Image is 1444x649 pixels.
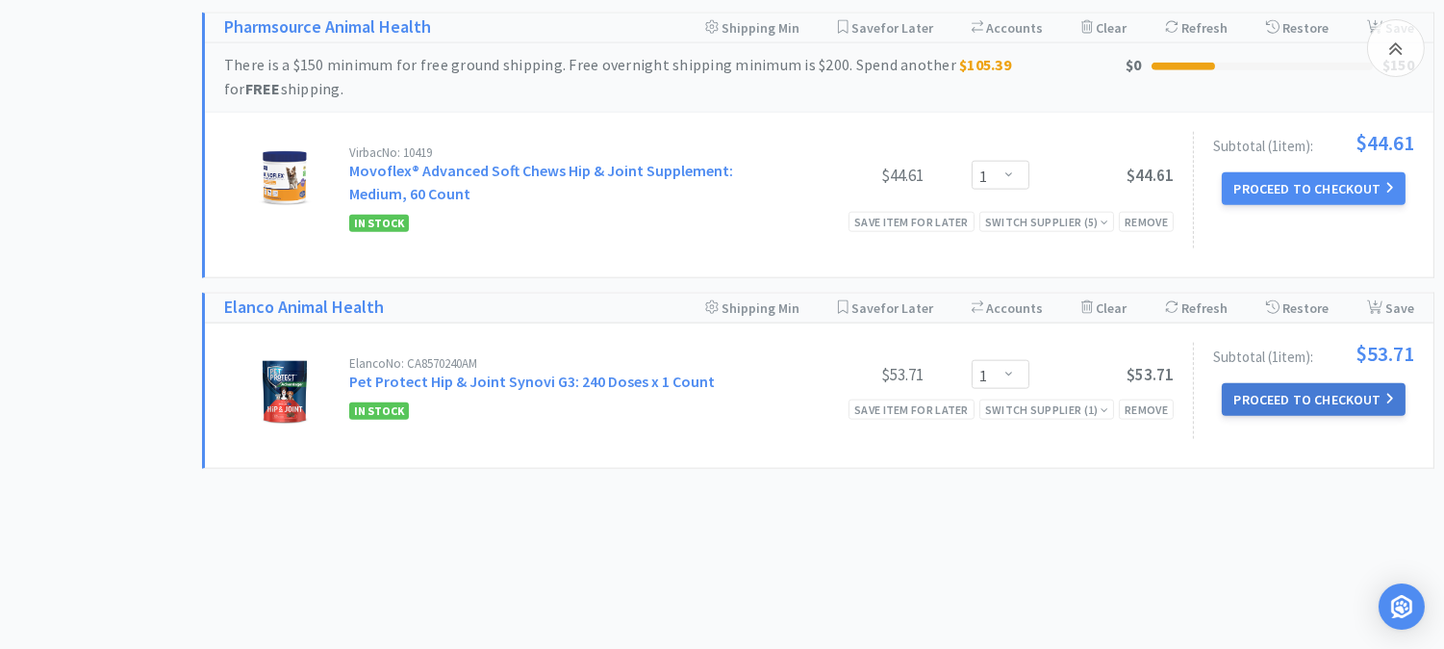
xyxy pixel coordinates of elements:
[985,401,1108,419] div: Switch Supplier ( 1 )
[1165,13,1228,42] div: Refresh
[349,402,409,420] span: In Stock
[349,357,779,370] div: Elanco No: CA8570240AM
[349,146,779,159] div: Virbac No: 10419
[251,357,318,425] img: 85228d3edd8f49618fd9f4fde70bc65d.jpg
[224,294,384,322] a: Elanco Animal Health
[705,13,799,42] div: Shipping Min
[779,164,924,187] div: $44.61
[1127,165,1174,186] span: $44.61
[1081,13,1127,42] div: Clear
[251,146,318,214] img: 7c11a4612bba4cdfa15c02eb71bd575f_632185.png
[224,13,431,41] a: Pharmsource Animal Health
[1266,13,1329,42] div: Restore
[1222,383,1405,416] button: Proceed to Checkout
[851,19,933,37] span: Save for Later
[851,299,933,317] span: Save for Later
[1367,294,1414,323] div: Save
[1126,53,1142,78] div: $0
[972,294,1043,323] div: Accounts
[1379,584,1425,630] div: Open Intercom Messenger
[959,55,1011,74] strong: $105.39
[1119,400,1174,420] div: Remove
[705,294,799,323] div: Shipping Min
[1165,294,1228,323] div: Refresh
[1367,13,1414,42] div: Save
[985,213,1108,231] div: Switch Supplier ( 5 )
[349,372,715,391] a: Pet Protect Hip & Joint Synovi G3: 240 Doses x 1 Count
[349,161,733,203] a: Movoflex® Advanced Soft Chews Hip & Joint Supplement: Medium, 60 Count
[972,13,1043,42] div: Accounts
[224,53,1126,102] div: There is a $150 minimum for free ground shipping. Free overnight shipping minimum is $200. Spend ...
[1222,172,1405,205] button: Proceed to Checkout
[349,215,409,232] span: In Stock
[1119,212,1174,232] div: Remove
[779,363,924,386] div: $53.71
[1213,343,1414,364] div: Subtotal ( 1 item ):
[1127,364,1174,385] span: $53.71
[245,79,281,98] strong: FREE
[1081,294,1127,323] div: Clear
[1266,294,1329,323] div: Restore
[1213,132,1414,153] div: Subtotal ( 1 item ):
[1355,343,1414,364] span: $53.71
[1355,132,1414,153] span: $44.61
[849,400,975,420] div: Save item for later
[849,212,975,232] div: Save item for later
